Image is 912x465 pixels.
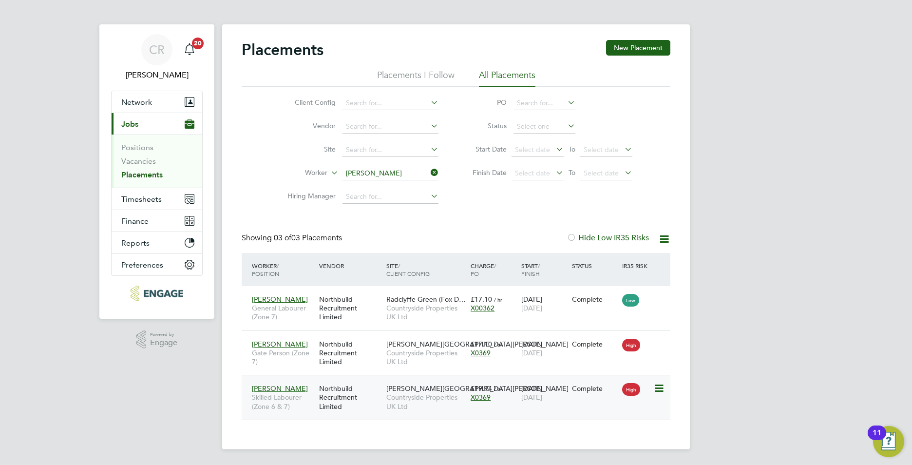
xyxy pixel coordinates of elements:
span: General Labourer (Zone 7) [252,304,314,321]
button: Jobs [112,113,202,135]
span: Select date [584,145,619,154]
span: Reports [121,238,150,248]
span: 20 [192,38,204,49]
a: Vacancies [121,156,156,166]
input: Search for... [342,167,438,180]
span: CR [149,43,165,56]
a: Go to home page [111,286,203,301]
span: / Position [252,262,279,277]
span: / PO [471,262,496,277]
div: Complete [572,295,618,304]
span: / hr [494,341,502,348]
label: Client Config [280,98,336,107]
label: Vendor [280,121,336,130]
span: Timesheets [121,194,162,204]
span: / hr [494,385,502,392]
div: Charge [468,257,519,282]
span: [PERSON_NAME][GEOGRAPHIC_DATA][PERSON_NAME] [386,384,569,393]
button: Open Resource Center, 11 new notifications [873,426,904,457]
label: Start Date [463,145,507,154]
button: Reports [112,232,202,253]
button: Timesheets [112,188,202,210]
span: Select date [584,169,619,177]
span: Select date [515,145,550,154]
div: Jobs [112,135,202,188]
div: [DATE] [519,335,570,362]
span: [PERSON_NAME] [252,384,308,393]
span: Powered by [150,330,177,339]
div: Start [519,257,570,282]
button: Finance [112,210,202,232]
span: Network [121,97,152,107]
span: [DATE] [521,349,542,357]
a: 20 [180,34,199,65]
span: Select date [515,169,550,177]
span: £19.94 [471,384,492,393]
a: Placements [121,170,163,179]
a: Powered byEngage [136,330,178,349]
span: [PERSON_NAME] [252,340,308,349]
div: Status [570,257,620,274]
nav: Main navigation [99,24,214,319]
span: X00362 [471,304,494,312]
span: X0369 [471,349,491,357]
div: Northbuild Recruitment Limited [317,379,384,416]
span: Gate Person (Zone 7) [252,349,314,366]
span: / Finish [521,262,540,277]
span: Countryside Properties UK Ltd [386,349,466,366]
button: Network [112,91,202,113]
input: Select one [513,120,575,134]
span: Countryside Properties UK Ltd [386,304,466,321]
label: Worker [271,168,327,178]
label: PO [463,98,507,107]
span: Skilled Labourer (Zone 6 & 7) [252,393,314,410]
span: Low [622,294,639,307]
span: Engage [150,339,177,347]
span: Preferences [121,260,163,270]
h2: Placements [242,40,323,59]
button: Preferences [112,254,202,275]
span: Countryside Properties UK Ltd [386,393,466,410]
label: Status [463,121,507,130]
span: £17.10 [471,340,492,349]
div: 11 [873,433,881,446]
span: Radclyffe Green (Fox D… [386,295,466,304]
div: Vendor [317,257,384,274]
input: Search for... [513,97,575,110]
span: High [622,383,640,396]
span: To [566,143,578,155]
div: [DATE] [519,379,570,407]
div: Showing [242,233,344,243]
a: CR[PERSON_NAME] [111,34,203,81]
span: 03 of [274,233,291,243]
input: Search for... [342,190,438,204]
div: Site [384,257,468,282]
span: 03 Placements [274,233,342,243]
div: IR35 Risk [620,257,653,274]
img: northbuildrecruit-logo-retina.png [131,286,183,301]
div: Complete [572,340,618,349]
li: Placements I Follow [377,69,455,87]
span: To [566,166,578,179]
span: [DATE] [521,393,542,402]
span: X0369 [471,393,491,402]
span: Callum Riley [111,69,203,81]
span: Jobs [121,119,138,129]
span: [PERSON_NAME][GEOGRAPHIC_DATA][PERSON_NAME] [386,340,569,349]
span: [DATE] [521,304,542,312]
a: [PERSON_NAME]Gate Person (Zone 7)Northbuild Recruitment Limited[PERSON_NAME][GEOGRAPHIC_DATA][PER... [249,334,670,343]
input: Search for... [342,143,438,157]
span: High [622,339,640,351]
label: Finish Date [463,168,507,177]
div: Northbuild Recruitment Limited [317,335,384,371]
div: Complete [572,384,618,393]
a: Positions [121,143,153,152]
span: Finance [121,216,149,226]
input: Search for... [342,97,438,110]
span: [PERSON_NAME] [252,295,308,304]
span: / hr [494,296,502,303]
div: Worker [249,257,317,282]
div: Northbuild Recruitment Limited [317,290,384,327]
input: Search for... [342,120,438,134]
li: All Placements [479,69,535,87]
